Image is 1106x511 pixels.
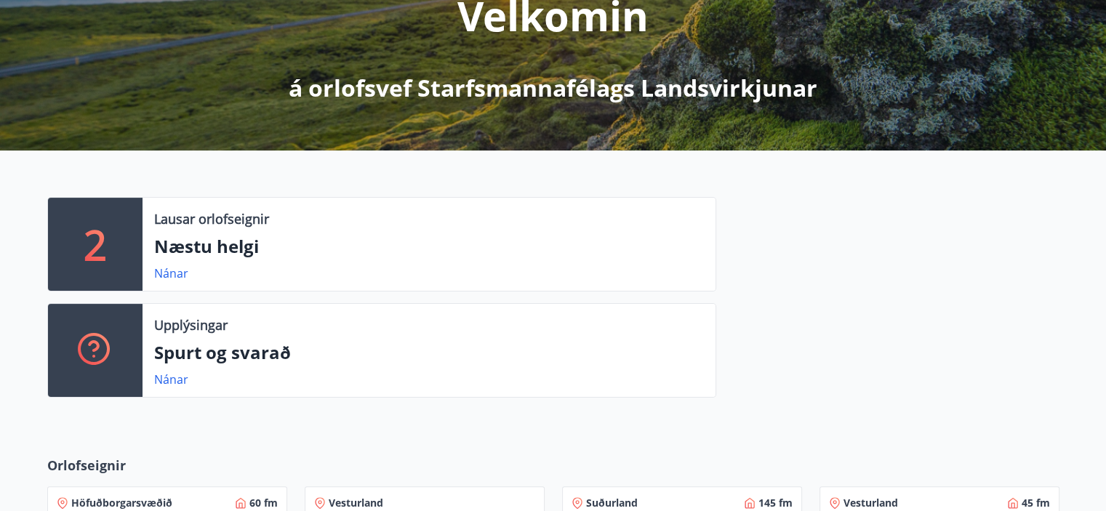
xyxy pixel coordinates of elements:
span: 145 fm [758,496,793,510]
p: Næstu helgi [154,234,704,259]
span: Vesturland [843,496,898,510]
p: 2 [84,217,107,272]
a: Nánar [154,371,188,387]
span: Suðurland [586,496,638,510]
p: Spurt og svarað [154,340,704,365]
span: 60 fm [249,496,278,510]
p: Lausar orlofseignir [154,209,269,228]
span: Vesturland [329,496,383,510]
p: á orlofsvef Starfsmannafélags Landsvirkjunar [289,72,817,104]
span: Höfuðborgarsvæðið [71,496,172,510]
span: Orlofseignir [47,456,126,475]
p: Upplýsingar [154,315,228,334]
span: 45 fm [1022,496,1050,510]
a: Nánar [154,265,188,281]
